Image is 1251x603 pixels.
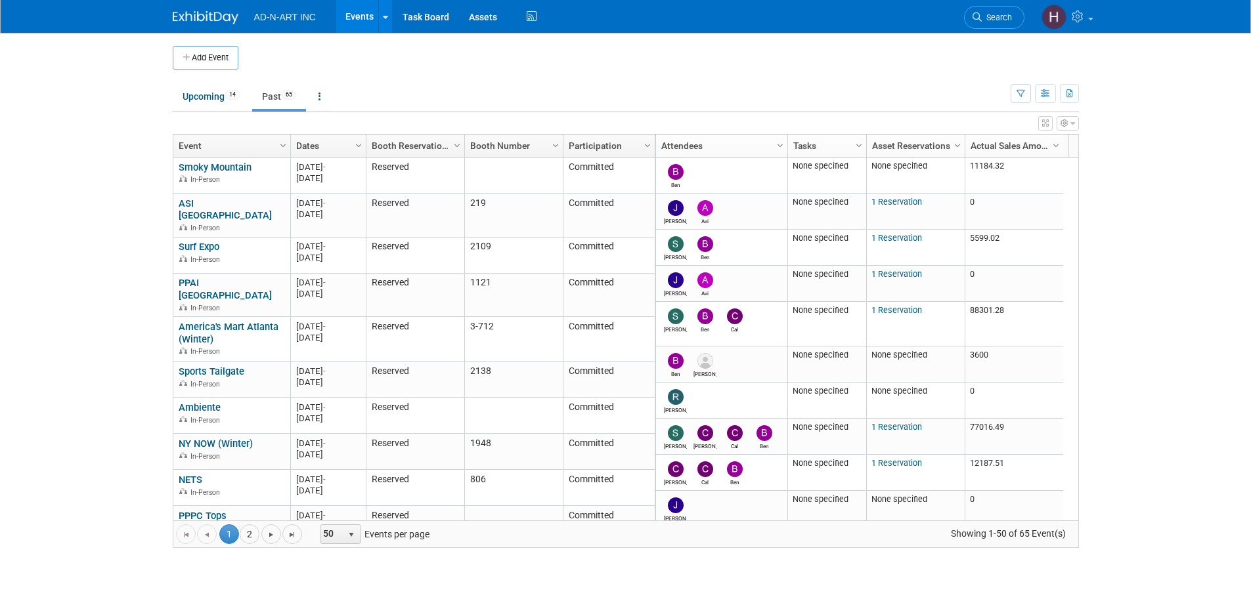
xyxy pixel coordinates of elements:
span: AD-N-ART INC [254,12,316,22]
span: Showing 1-50 of 65 Event(s) [938,524,1078,543]
div: None specified [793,161,861,171]
div: Ben Petersen [693,252,716,260]
a: NY NOW (Winter) [179,438,253,449]
a: Participation [569,135,646,157]
img: In-Person Event [179,380,187,386]
span: - [323,322,326,331]
div: None specified [793,269,861,280]
span: - [323,278,326,287]
div: [DATE] [296,198,360,209]
span: None specified [871,161,927,171]
div: Ben Petersen [753,441,776,449]
div: [DATE] [296,332,360,343]
td: Committed [563,157,655,194]
img: Cal Doroftei [727,308,743,324]
a: 2 [240,524,259,544]
td: Committed [563,274,655,318]
td: 1121 [464,274,563,318]
td: 77016.49 [965,419,1063,455]
span: In-Person [190,224,224,232]
div: None specified [793,386,861,396]
span: Column Settings [353,140,364,151]
td: Committed [563,434,655,470]
td: 0 [965,383,1063,419]
a: Past65 [252,84,306,109]
span: In-Person [190,255,224,264]
td: 2109 [464,238,563,274]
div: [DATE] [296,474,360,485]
div: Cal Doroftei [693,477,716,486]
span: Column Settings [952,140,963,151]
span: Go to the last page [287,530,297,540]
img: Justin Lackman [668,200,684,216]
td: 88301.28 [965,302,1063,346]
a: Event [179,135,282,157]
td: 12187.51 [965,455,1063,491]
div: [DATE] [296,438,360,449]
img: Steven Ross [668,308,684,324]
img: In-Person Event [179,488,187,495]
img: In-Person Event [179,175,187,182]
img: In-Person Event [179,304,187,310]
td: Reserved [366,506,464,542]
a: Column Settings [351,135,366,154]
td: 1948 [464,434,563,470]
td: Committed [563,238,655,274]
div: [DATE] [296,288,360,299]
div: None specified [793,458,861,468]
a: Column Settings [548,135,563,154]
div: Justin Lackman [664,216,687,224]
span: In-Person [190,175,224,184]
div: [DATE] [296,173,360,184]
td: Reserved [366,434,464,470]
span: 65 [282,90,296,100]
a: Surf Expo [179,241,219,253]
img: Steven Ross [668,236,684,252]
span: Column Settings [854,140,864,151]
div: [DATE] [296,209,360,220]
span: - [323,198,326,208]
td: Reserved [366,470,464,506]
div: Ben Petersen [693,324,716,333]
div: [DATE] [296,161,360,173]
a: Go to the first page [176,524,196,544]
button: Add Event [173,46,238,70]
img: Ben Petersen [697,308,713,324]
img: In-Person Event [179,255,187,262]
a: Booth Number [470,135,554,157]
span: Column Settings [642,140,653,151]
td: Reserved [366,398,464,434]
img: In-Person Event [179,347,187,354]
span: - [323,402,326,412]
td: 0 [965,194,1063,230]
div: Ben Petersen [664,180,687,188]
div: Ben Petersen [664,369,687,377]
td: Reserved [366,362,464,398]
div: Carol Salmon [693,441,716,449]
div: [DATE] [296,365,360,377]
span: In-Person [190,304,224,312]
div: None specified [793,233,861,243]
span: None specified [871,350,927,360]
div: Justin Lackman [664,513,687,522]
img: Roy Kryksman [668,389,684,405]
img: Avi Pisarevsky [697,200,713,216]
img: John Zox [697,353,713,369]
img: Ben Petersen [757,425,772,441]
span: 14 [225,90,240,100]
a: Actual Sales Amount [971,135,1055,157]
a: Go to the last page [282,524,302,544]
div: Ben Petersen [723,477,746,486]
div: [DATE] [296,449,360,460]
div: Steven Ross [664,252,687,260]
span: None specified [871,494,927,504]
span: Go to the next page [266,530,276,540]
td: Reserved [366,274,464,318]
span: - [323,474,326,484]
div: None specified [793,305,861,316]
td: 3-712 [464,317,563,362]
td: Committed [563,470,655,506]
img: Justin Lackman [668,497,684,513]
td: 806 [464,470,563,506]
td: 2138 [464,362,563,398]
